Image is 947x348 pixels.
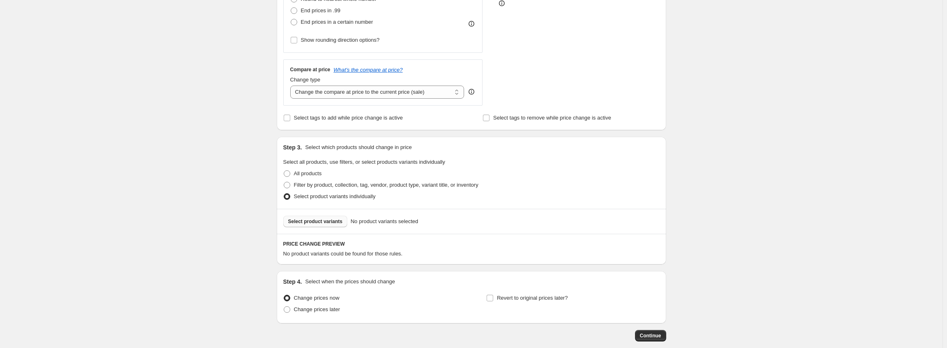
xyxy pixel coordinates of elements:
span: Change type [290,77,321,83]
span: Revert to original prices later? [497,295,568,301]
button: Select product variants [283,216,348,227]
span: Change prices now [294,295,339,301]
h2: Step 3. [283,143,302,151]
button: What's the compare at price? [334,67,403,73]
p: Select which products should change in price [305,143,412,151]
h3: Compare at price [290,66,330,73]
span: Filter by product, collection, tag, vendor, product type, variant title, or inventory [294,182,478,188]
button: Continue [635,330,666,341]
span: No product variants selected [351,217,418,226]
h2: Step 4. [283,278,302,286]
p: Select when the prices should change [305,278,395,286]
span: Show rounding direction options? [301,37,380,43]
span: End prices in a certain number [301,19,373,25]
span: No product variants could be found for those rules. [283,251,403,257]
div: help [467,88,476,96]
span: Select tags to add while price change is active [294,115,403,121]
span: All products [294,170,322,176]
span: Continue [640,332,661,339]
span: Select tags to remove while price change is active [493,115,611,121]
span: Select product variants [288,218,343,225]
h6: PRICE CHANGE PREVIEW [283,241,660,247]
span: Select all products, use filters, or select products variants individually [283,159,445,165]
span: Select product variants individually [294,193,376,199]
span: Change prices later [294,306,340,312]
span: End prices in .99 [301,7,341,14]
